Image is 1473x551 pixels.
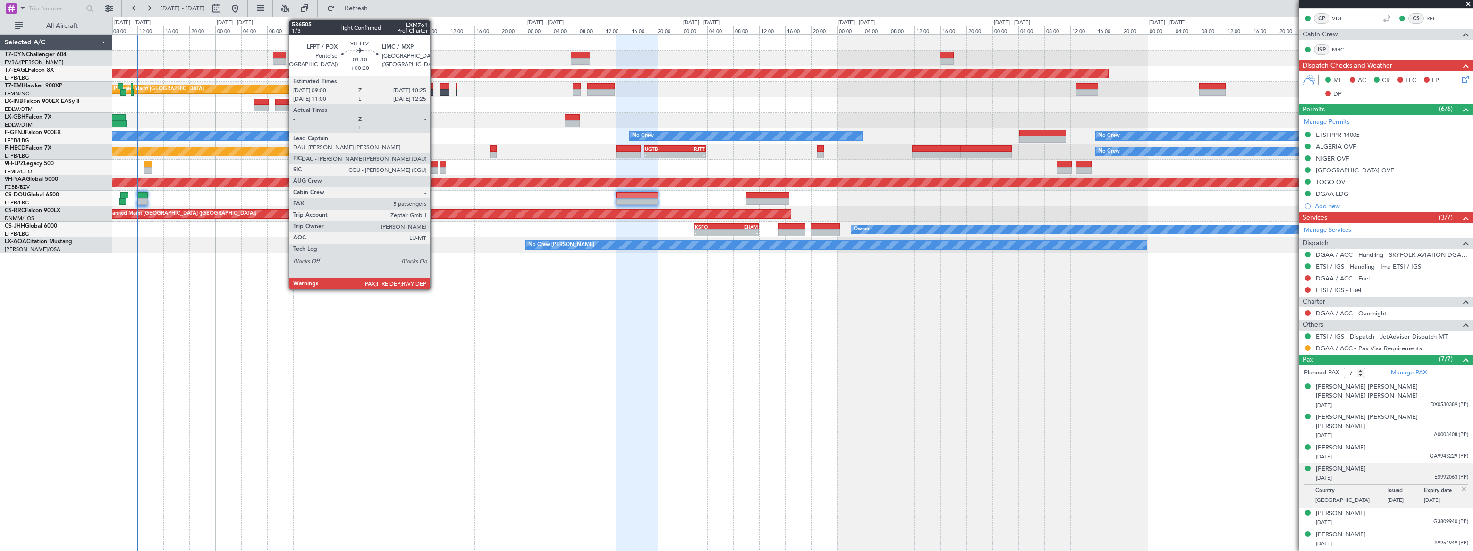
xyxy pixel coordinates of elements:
[1434,539,1468,547] span: X9251949 (PP)
[1382,76,1390,85] span: CR
[1148,26,1174,34] div: 00:00
[5,145,51,151] a: F-HECDFalcon 7X
[423,26,449,34] div: 08:00
[1316,143,1356,151] div: ALGERIA OVF
[1432,76,1439,85] span: FP
[526,26,552,34] div: 00:00
[5,199,29,206] a: LFPB/LBG
[1405,76,1416,85] span: FFC
[10,18,102,34] button: All Aircraft
[1332,14,1353,23] a: VDL
[5,83,23,89] span: T7-EMI
[656,26,682,34] div: 20:00
[914,26,940,34] div: 12:00
[1316,166,1394,174] div: [GEOGRAPHIC_DATA] OVF
[1316,190,1348,198] div: DGAA LDG
[1316,540,1332,547] span: [DATE]
[1426,14,1448,23] a: RFI
[5,114,25,120] span: LX-GBH
[5,161,54,167] a: 9H-LPZLegacy 500
[837,26,863,34] div: 00:00
[1439,104,1453,114] span: (6/6)
[5,52,67,58] a: T7-DYNChallenger 604
[733,26,759,34] div: 08:00
[5,153,29,160] a: LFPB/LBG
[5,75,29,82] a: LFPB/LBG
[5,59,63,66] a: EVRA/[PERSON_NAME]
[1316,453,1332,460] span: [DATE]
[1388,497,1424,506] p: [DATE]
[1358,76,1366,85] span: AC
[645,152,675,158] div: -
[5,168,32,175] a: LFMD/CEQ
[1460,485,1468,493] img: close
[372,19,408,27] div: [DATE] - [DATE]
[337,5,376,12] span: Refresh
[1316,465,1366,474] div: [PERSON_NAME]
[1303,212,1327,223] span: Services
[1439,354,1453,364] span: (7/7)
[1226,26,1252,34] div: 12:00
[1314,44,1329,55] div: ISP
[5,90,33,97] a: LFMN/NCE
[695,230,726,236] div: -
[5,246,60,253] a: [PERSON_NAME]/QSA
[1044,26,1070,34] div: 08:00
[5,106,33,113] a: EDLW/DTM
[397,26,423,34] div: 04:00
[217,19,253,27] div: [DATE] - [DATE]
[5,68,54,73] a: T7-EAGLFalcon 8X
[683,19,720,27] div: [DATE] - [DATE]
[1303,238,1329,249] span: Dispatch
[1434,474,1468,482] span: ES992063 (PP)
[759,26,785,34] div: 12:00
[5,215,34,222] a: DNMM/LOS
[5,177,58,182] a: 9H-YAAGlobal 5000
[108,207,256,221] div: Planned Maint [GEOGRAPHIC_DATA] ([GEOGRAPHIC_DATA])
[992,26,1018,34] div: 00:00
[1424,497,1460,506] p: [DATE]
[1316,432,1332,439] span: [DATE]
[1433,518,1468,526] span: G3809940 (PP)
[5,239,72,245] a: LX-AOACitation Mustang
[1316,263,1421,271] a: ETSI / IGS - Handling - Ima ETSI / IGS
[5,230,29,237] a: LFPB/LBG
[5,177,26,182] span: 9H-YAA
[1122,26,1148,34] div: 20:00
[319,26,345,34] div: 16:00
[707,26,733,34] div: 04:00
[5,192,59,198] a: CS-DOUGlobal 6500
[5,99,79,104] a: LX-INBFalcon 900EX EASy II
[854,222,870,237] div: Owner
[1149,19,1185,27] div: [DATE] - [DATE]
[114,82,204,96] div: Planned Maint [GEOGRAPHIC_DATA]
[863,26,889,34] div: 04:00
[1303,60,1392,71] span: Dispatch Checks and Weather
[5,145,25,151] span: F-HECD
[1408,13,1424,24] div: CS
[241,26,267,34] div: 04:00
[1430,452,1468,460] span: GA9943229 (PP)
[371,26,397,34] div: 00:00
[1316,530,1366,540] div: [PERSON_NAME]
[1316,154,1349,162] div: NIGER OVF
[1278,26,1304,34] div: 20:00
[1314,13,1329,24] div: CP
[114,19,151,27] div: [DATE] - [DATE]
[1316,509,1366,518] div: [PERSON_NAME]
[5,223,25,229] span: CS-JHH
[994,19,1030,27] div: [DATE] - [DATE]
[1388,487,1424,497] p: Issued
[137,26,163,34] div: 12:00
[1316,178,1348,186] div: TOGO OVF
[5,184,30,191] a: FCBB/BZV
[500,26,526,34] div: 20:00
[1439,212,1453,222] span: (3/7)
[578,26,604,34] div: 08:00
[163,26,189,34] div: 16:00
[838,19,875,27] div: [DATE] - [DATE]
[5,137,29,144] a: LFPB/LBG
[1303,29,1338,40] span: Cabin Crew
[726,224,757,229] div: EHAM
[645,146,675,152] div: UGTB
